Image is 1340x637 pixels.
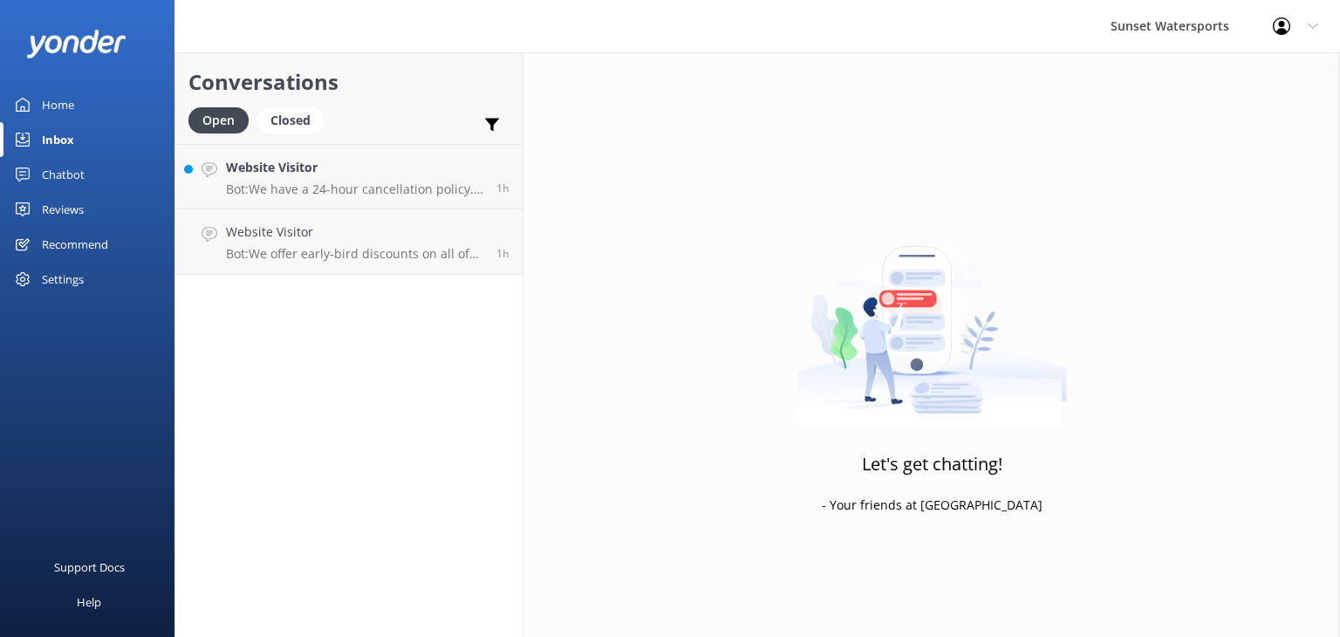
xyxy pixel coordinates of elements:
[862,450,1002,478] h3: Let's get chatting!
[188,65,509,99] h2: Conversations
[257,107,324,134] div: Closed
[822,496,1043,515] p: - Your friends at [GEOGRAPHIC_DATA]
[188,110,257,129] a: Open
[42,122,74,157] div: Inbox
[42,87,74,122] div: Home
[226,246,483,262] p: Bot: We offer early-bird discounts on all of our morning trips, and when you book direct, we guar...
[175,209,523,275] a: Website VisitorBot:We offer early-bird discounts on all of our morning trips, and when you book d...
[42,227,108,262] div: Recommend
[77,585,101,620] div: Help
[257,110,332,129] a: Closed
[175,144,523,209] a: Website VisitorBot:We have a 24-hour cancellation policy. If you cancel your trip at least 24 hou...
[496,246,509,261] span: Sep 11 2025 08:26am (UTC -05:00) America/Cancun
[54,550,125,585] div: Support Docs
[42,157,85,192] div: Chatbot
[226,158,483,177] h4: Website Visitor
[42,192,84,227] div: Reviews
[226,223,483,242] h4: Website Visitor
[26,30,126,58] img: yonder-white-logo.png
[42,262,84,297] div: Settings
[496,181,509,195] span: Sep 11 2025 08:58am (UTC -05:00) America/Cancun
[797,209,1067,428] img: artwork of a man stealing a conversation from at giant smartphone
[188,107,249,134] div: Open
[226,182,483,197] p: Bot: We have a 24-hour cancellation policy. If you cancel your trip at least 24 hours in advance,...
